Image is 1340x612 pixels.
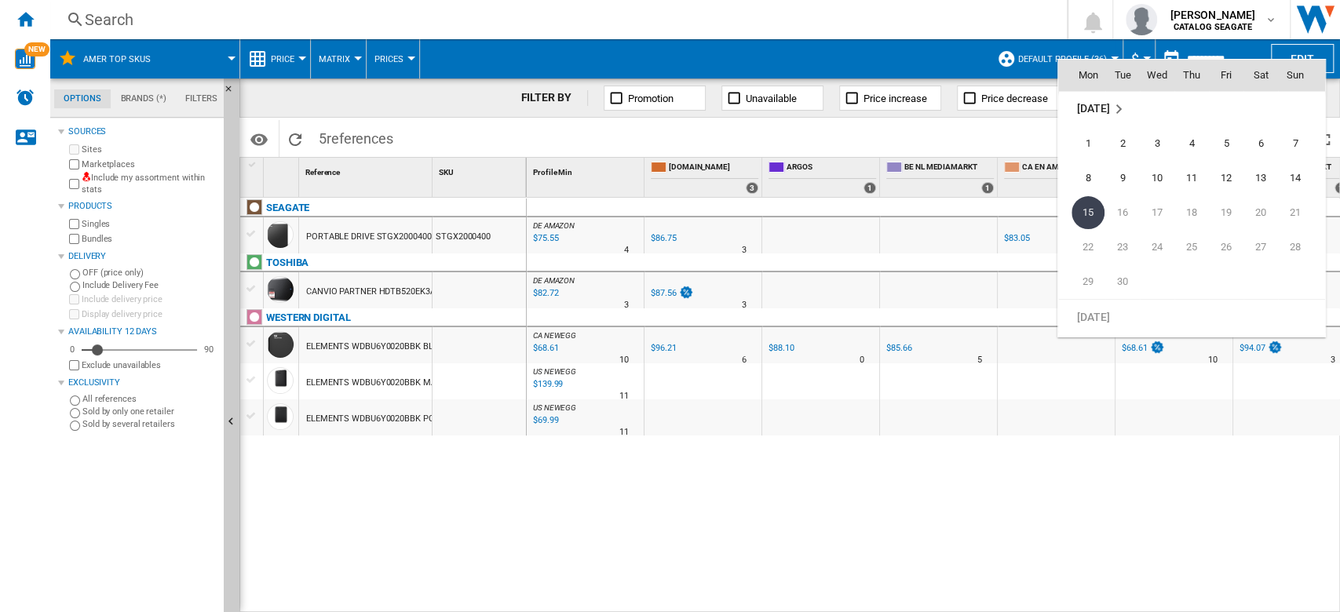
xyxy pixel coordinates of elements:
[1058,161,1325,195] tr: Week 2
[1072,162,1104,194] span: 8
[1174,195,1209,230] td: Thursday September 18 2025
[1243,230,1278,264] td: Saturday September 27 2025
[1077,102,1109,115] span: [DATE]
[1141,162,1173,194] span: 10
[1210,162,1242,194] span: 12
[1105,60,1140,91] th: Tue
[1209,126,1243,161] td: Friday September 5 2025
[1174,126,1209,161] td: Thursday September 4 2025
[1105,264,1140,300] td: Tuesday September 30 2025
[1141,128,1173,159] span: 3
[1058,92,1325,127] td: September 2025
[1209,195,1243,230] td: Friday September 19 2025
[1209,60,1243,91] th: Fri
[1058,264,1325,300] tr: Week 5
[1107,162,1138,194] span: 9
[1278,230,1325,264] td: Sunday September 28 2025
[1209,230,1243,264] td: Friday September 26 2025
[1174,161,1209,195] td: Thursday September 11 2025
[1140,60,1174,91] th: Wed
[1280,128,1311,159] span: 7
[1058,230,1325,264] tr: Week 4
[1245,128,1276,159] span: 6
[1209,161,1243,195] td: Friday September 12 2025
[1278,60,1325,91] th: Sun
[1058,92,1325,127] tr: Week undefined
[1058,264,1105,300] td: Monday September 29 2025
[1072,128,1104,159] span: 1
[1210,128,1242,159] span: 5
[1058,300,1325,335] tr: Week undefined
[1176,162,1207,194] span: 11
[1140,161,1174,195] td: Wednesday September 10 2025
[1077,311,1109,323] span: [DATE]
[1280,162,1311,194] span: 14
[1058,161,1105,195] td: Monday September 8 2025
[1105,126,1140,161] td: Tuesday September 2 2025
[1058,126,1105,161] td: Monday September 1 2025
[1278,126,1325,161] td: Sunday September 7 2025
[1105,230,1140,264] td: Tuesday September 23 2025
[1243,195,1278,230] td: Saturday September 20 2025
[1105,195,1140,230] td: Tuesday September 16 2025
[1140,126,1174,161] td: Wednesday September 3 2025
[1174,60,1209,91] th: Thu
[1058,230,1105,264] td: Monday September 22 2025
[1107,128,1138,159] span: 2
[1058,195,1325,230] tr: Week 3
[1072,196,1104,229] span: 15
[1058,60,1105,91] th: Mon
[1243,126,1278,161] td: Saturday September 6 2025
[1058,195,1105,230] td: Monday September 15 2025
[1278,161,1325,195] td: Sunday September 14 2025
[1105,161,1140,195] td: Tuesday September 9 2025
[1058,126,1325,161] tr: Week 1
[1243,161,1278,195] td: Saturday September 13 2025
[1140,230,1174,264] td: Wednesday September 24 2025
[1140,195,1174,230] td: Wednesday September 17 2025
[1174,230,1209,264] td: Thursday September 25 2025
[1176,128,1207,159] span: 4
[1278,195,1325,230] td: Sunday September 21 2025
[1058,60,1325,337] md-calendar: Calendar
[1243,60,1278,91] th: Sat
[1245,162,1276,194] span: 13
